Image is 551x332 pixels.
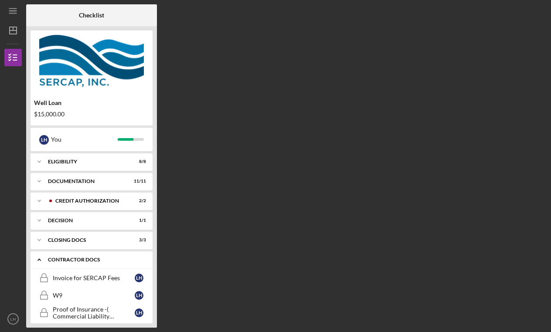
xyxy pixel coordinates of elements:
div: You [51,132,118,147]
div: L H [135,291,143,300]
div: W9 [53,292,135,299]
a: W9LH [35,287,148,304]
img: Product logo [31,35,153,87]
div: $15,000.00 [34,111,149,118]
div: Proof of Insurance -( Commercial Liability Insurance) [53,306,135,320]
button: LH [4,310,22,328]
div: 11 / 11 [130,179,146,184]
div: Eligibility [48,159,124,164]
div: L H [135,274,143,282]
a: Invoice for SERCAP FeesLH [35,269,148,287]
div: CREDIT AUTHORIZATION [55,198,124,203]
div: 3 / 3 [130,237,146,243]
div: Invoice for SERCAP Fees [53,274,135,281]
div: Decision [48,218,124,223]
a: Proof of Insurance -( Commercial Liability Insurance)LH [35,304,148,322]
div: Well Loan [34,99,149,106]
b: Checklist [79,12,104,19]
div: Documentation [48,179,124,184]
div: 1 / 1 [130,218,146,223]
div: L H [39,135,49,145]
div: Contractor Docs [48,257,142,262]
div: 8 / 8 [130,159,146,164]
div: 2 / 2 [130,198,146,203]
div: L H [135,308,143,317]
div: CLOSING DOCS [48,237,124,243]
text: LH [10,317,16,322]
